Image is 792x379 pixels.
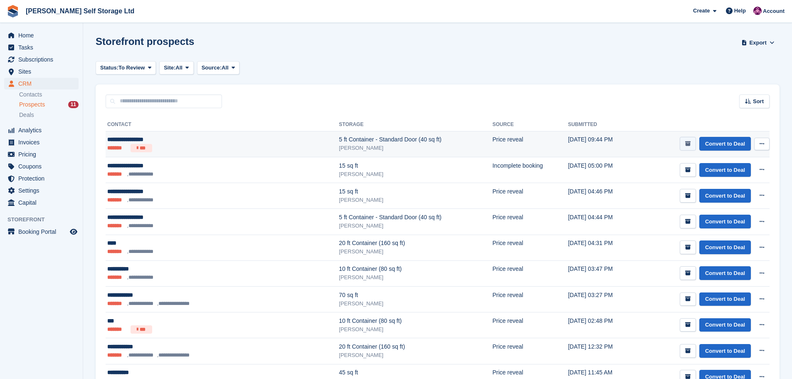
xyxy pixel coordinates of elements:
[4,149,79,160] a: menu
[96,36,194,47] h1: Storefront prospects
[568,260,635,286] td: [DATE] 03:47 PM
[4,226,79,238] a: menu
[568,118,635,131] th: Submitted
[339,342,492,351] div: 20 ft Container (160 sq ft)
[568,235,635,260] td: [DATE] 04:31 PM
[4,197,79,208] a: menu
[492,312,568,338] td: Price reveal
[492,235,568,260] td: Price reveal
[339,317,492,325] div: 10 ft Container (80 sq ft)
[18,136,68,148] span: Invoices
[68,101,79,108] div: 11
[18,78,68,89] span: CRM
[339,291,492,300] div: 70 sq ft
[19,101,45,109] span: Prospects
[699,189,751,203] a: Convert to Deal
[202,64,222,72] span: Source:
[22,4,138,18] a: [PERSON_NAME] Self Storage Ltd
[69,227,79,237] a: Preview store
[699,137,751,151] a: Convert to Deal
[740,36,776,50] button: Export
[7,216,83,224] span: Storefront
[7,5,19,17] img: stora-icon-8386f47178a22dfd0bd8f6a31ec36ba5ce8667c1dd55bd0f319d3a0aa187defe.svg
[18,161,68,172] span: Coupons
[19,111,34,119] span: Deals
[4,173,79,184] a: menu
[4,185,79,196] a: menu
[568,157,635,183] td: [DATE] 05:00 PM
[339,222,492,230] div: [PERSON_NAME]
[568,338,635,364] td: [DATE] 12:32 PM
[699,292,751,306] a: Convert to Deal
[4,30,79,41] a: menu
[568,312,635,338] td: [DATE] 02:48 PM
[492,260,568,286] td: Price reveal
[339,135,492,144] div: 5 ft Container - Standard Door (40 sq ft)
[699,318,751,332] a: Convert to Deal
[492,286,568,312] td: Price reveal
[699,240,751,254] a: Convert to Deal
[4,161,79,172] a: menu
[568,286,635,312] td: [DATE] 03:27 PM
[18,42,68,53] span: Tasks
[4,124,79,136] a: menu
[4,66,79,77] a: menu
[734,7,746,15] span: Help
[699,344,751,358] a: Convert to Deal
[339,300,492,308] div: [PERSON_NAME]
[568,131,635,157] td: [DATE] 09:44 PM
[339,161,492,170] div: 15 sq ft
[339,351,492,359] div: [PERSON_NAME]
[222,64,229,72] span: All
[492,118,568,131] th: Source
[19,111,79,119] a: Deals
[4,136,79,148] a: menu
[699,266,751,280] a: Convert to Deal
[4,42,79,53] a: menu
[753,97,764,106] span: Sort
[19,91,79,99] a: Contacts
[18,54,68,65] span: Subscriptions
[18,185,68,196] span: Settings
[568,209,635,235] td: [DATE] 04:44 PM
[197,61,240,75] button: Source: All
[492,209,568,235] td: Price reveal
[492,157,568,183] td: Incomplete booking
[175,64,183,72] span: All
[18,66,68,77] span: Sites
[339,325,492,334] div: [PERSON_NAME]
[100,64,118,72] span: Status:
[118,64,145,72] span: To Review
[699,163,751,177] a: Convert to Deal
[339,265,492,273] div: 10 ft Container (80 sq ft)
[339,273,492,282] div: [PERSON_NAME]
[339,196,492,204] div: [PERSON_NAME]
[753,7,762,15] img: Lydia Wild
[763,7,785,15] span: Account
[339,187,492,196] div: 15 sq ft
[568,183,635,209] td: [DATE] 04:46 PM
[19,100,79,109] a: Prospects 11
[492,183,568,209] td: Price reveal
[699,215,751,228] a: Convert to Deal
[339,118,492,131] th: Storage
[18,173,68,184] span: Protection
[18,124,68,136] span: Analytics
[159,61,194,75] button: Site: All
[96,61,156,75] button: Status: To Review
[106,118,339,131] th: Contact
[4,78,79,89] a: menu
[4,54,79,65] a: menu
[18,30,68,41] span: Home
[164,64,175,72] span: Site:
[492,338,568,364] td: Price reveal
[339,368,492,377] div: 45 sq ft
[18,226,68,238] span: Booking Portal
[18,149,68,160] span: Pricing
[339,213,492,222] div: 5 ft Container - Standard Door (40 sq ft)
[339,248,492,256] div: [PERSON_NAME]
[693,7,710,15] span: Create
[750,39,767,47] span: Export
[492,131,568,157] td: Price reveal
[339,170,492,178] div: [PERSON_NAME]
